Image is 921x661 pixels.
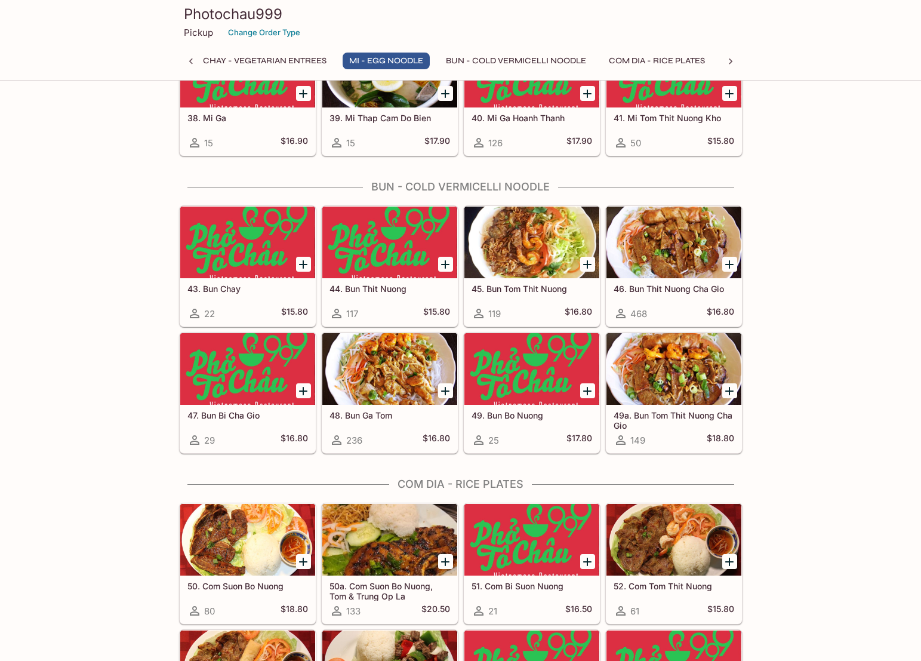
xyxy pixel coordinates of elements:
[488,605,497,617] span: 21
[187,581,308,591] h5: 50. Com Suon Bo Nuong
[180,206,316,327] a: 43. Bun Chay22$15.80
[281,306,308,321] h5: $15.80
[606,503,742,624] a: 52. Com Tom Thit Nuong61$15.80
[707,604,734,618] h5: $15.80
[566,136,592,150] h5: $17.90
[630,137,641,149] span: 50
[606,36,741,107] div: 41. Mi Tom Thit Nuong Kho
[602,53,711,69] button: Com Dia - Rice Plates
[421,604,450,618] h5: $20.50
[187,113,308,123] h5: 38. Mi Ga
[346,605,361,617] span: 133
[606,207,741,278] div: 46. Bun Thit Nuong Cha Gio
[722,257,737,272] button: Add 46. Bun Thit Nuong Cha Gio
[630,308,647,319] span: 468
[438,383,453,398] button: Add 48. Bun Ga Tom
[346,308,358,319] span: 117
[180,36,315,107] div: 38. Mi Ga
[606,333,742,453] a: 49a. Bun Tom Thit Nuong Cha Gio149$18.80
[606,35,742,156] a: 41. Mi Tom Thit Nuong Kho50$15.80
[322,503,458,624] a: 50a. Com Suon Bo Nuong, Tom & Trung Op La133$20.50
[424,136,450,150] h5: $17.90
[184,27,213,38] p: Pickup
[329,113,450,123] h5: 39. Mi Thap Cam Do Bien
[180,207,315,278] div: 43. Bun Chay
[204,308,215,319] span: 22
[580,383,595,398] button: Add 49. Bun Bo Nuong
[281,604,308,618] h5: $18.80
[180,503,316,624] a: 50. Com Suon Bo Nuong80$18.80
[464,333,599,405] div: 49. Bun Bo Nuong
[180,333,315,405] div: 47. Bun Bi Cha Gio
[614,581,734,591] h5: 52. Com Tom Thit Nuong
[472,113,592,123] h5: 40. Mi Ga Hoanh Thanh
[464,333,600,453] a: 49. Bun Bo Nuong25$17.80
[614,113,734,123] h5: 41. Mi Tom Thit Nuong Kho
[707,433,734,447] h5: $18.80
[322,333,457,405] div: 48. Bun Ga Tom
[606,333,741,405] div: 49a. Bun Tom Thit Nuong Cha Gio
[281,136,308,150] h5: $16.90
[343,53,430,69] button: Mi - Egg Noodle
[322,36,457,107] div: 39. Mi Thap Cam Do Bien
[606,504,741,576] div: 52. Com Tom Thit Nuong
[472,581,592,591] h5: 51. Com Bi Suon Nuong
[464,35,600,156] a: 40. Mi Ga Hoanh Thanh126$17.90
[322,207,457,278] div: 44. Bun Thit Nuong
[722,86,737,101] button: Add 41. Mi Tom Thit Nuong Kho
[180,504,315,576] div: 50. Com Suon Bo Nuong
[346,137,355,149] span: 15
[179,180,743,193] h4: Bun - Cold Vermicelli Noodle
[707,136,734,150] h5: $15.80
[580,554,595,569] button: Add 51. Com Bi Suon Nuong
[606,206,742,327] a: 46. Bun Thit Nuong Cha Gio468$16.80
[472,410,592,420] h5: 49. Bun Bo Nuong
[187,410,308,420] h5: 47. Bun Bi Cha Gio
[722,383,737,398] button: Add 49a. Bun Tom Thit Nuong Cha Gio
[184,5,738,23] h3: Photochau999
[322,504,457,576] div: 50a. Com Suon Bo Nuong, Tom & Trung Op La
[614,284,734,294] h5: 46. Bun Thit Nuong Cha Gio
[438,554,453,569] button: Add 50a. Com Suon Bo Nuong, Tom & Trung Op La
[346,435,362,446] span: 236
[630,435,645,446] span: 149
[204,137,213,149] span: 15
[180,333,316,453] a: 47. Bun Bi Cha Gio29$16.80
[174,53,333,69] button: Mon Chay - Vegetarian Entrees
[423,433,450,447] h5: $16.80
[464,36,599,107] div: 40. Mi Ga Hoanh Thanh
[329,410,450,420] h5: 48. Bun Ga Tom
[281,433,308,447] h5: $16.80
[565,306,592,321] h5: $16.80
[329,284,450,294] h5: 44. Bun Thit Nuong
[707,306,734,321] h5: $16.80
[580,86,595,101] button: Add 40. Mi Ga Hoanh Thanh
[180,35,316,156] a: 38. Mi Ga15$16.90
[464,206,600,327] a: 45. Bun Tom Thit Nuong119$16.80
[722,554,737,569] button: Add 52. Com Tom Thit Nuong
[296,554,311,569] button: Add 50. Com Suon Bo Nuong
[630,605,639,617] span: 61
[580,257,595,272] button: Add 45. Bun Tom Thit Nuong
[566,433,592,447] h5: $17.80
[464,503,600,624] a: 51. Com Bi Suon Nuong21$16.50
[438,257,453,272] button: Add 44. Bun Thit Nuong
[296,257,311,272] button: Add 43. Bun Chay
[488,308,501,319] span: 119
[179,478,743,491] h4: Com Dia - Rice Plates
[322,333,458,453] a: 48. Bun Ga Tom236$16.80
[204,605,215,617] span: 80
[322,35,458,156] a: 39. Mi Thap Cam Do Bien15$17.90
[565,604,592,618] h5: $16.50
[322,206,458,327] a: 44. Bun Thit Nuong117$15.80
[472,284,592,294] h5: 45. Bun Tom Thit Nuong
[464,504,599,576] div: 51. Com Bi Suon Nuong
[187,284,308,294] h5: 43. Bun Chay
[223,23,306,42] button: Change Order Type
[296,383,311,398] button: Add 47. Bun Bi Cha Gio
[464,207,599,278] div: 45. Bun Tom Thit Nuong
[488,137,503,149] span: 126
[204,435,215,446] span: 29
[296,86,311,101] button: Add 38. Mi Ga
[614,410,734,430] h5: 49a. Bun Tom Thit Nuong Cha Gio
